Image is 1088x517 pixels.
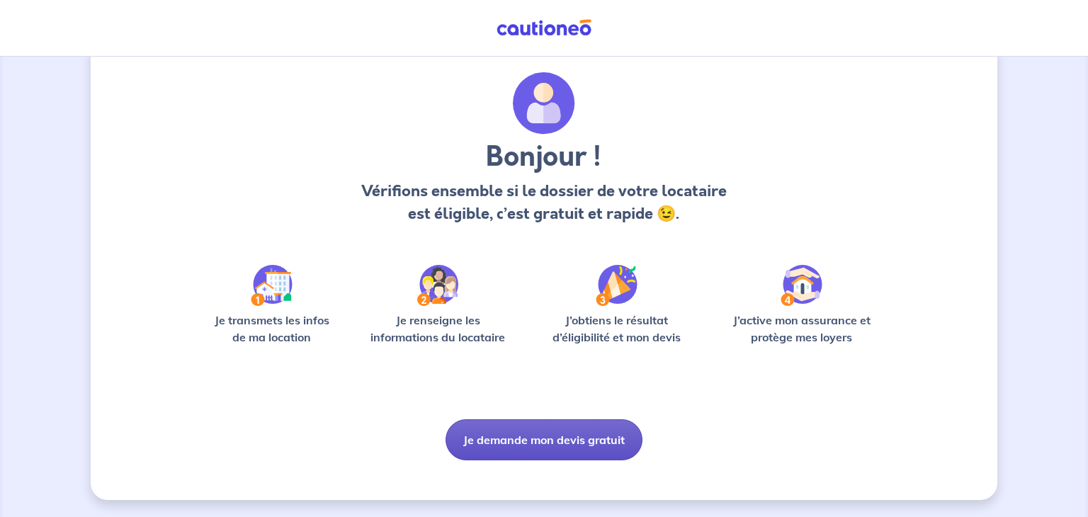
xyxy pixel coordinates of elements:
[513,72,575,135] img: archivate
[491,19,597,37] img: Cautioneo
[251,265,293,306] img: /static/90a569abe86eec82015bcaae536bd8e6/Step-1.svg
[357,180,730,225] p: Vérifions ensemble si le dossier de votre locataire est éligible, c’est gratuit et rapide 😉.
[417,265,458,306] img: /static/c0a346edaed446bb123850d2d04ad552/Step-2.svg
[362,312,514,346] p: Je renseigne les informations du locataire
[537,312,697,346] p: J’obtiens le résultat d’éligibilité et mon devis
[446,419,642,460] button: Je demande mon devis gratuit
[719,312,884,346] p: J’active mon assurance et protège mes loyers
[204,312,339,346] p: Je transmets les infos de ma location
[781,265,822,306] img: /static/bfff1cf634d835d9112899e6a3df1a5d/Step-4.svg
[357,140,730,174] h3: Bonjour !
[596,265,637,306] img: /static/f3e743aab9439237c3e2196e4328bba9/Step-3.svg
